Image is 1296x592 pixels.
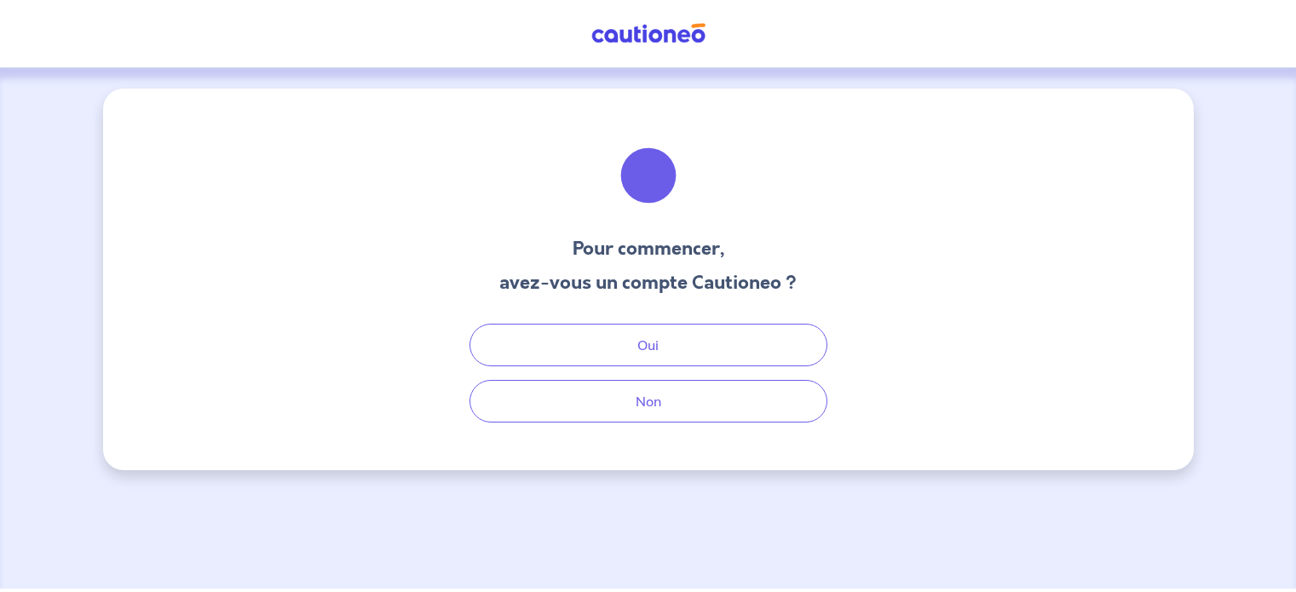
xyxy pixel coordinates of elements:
img: Cautioneo [585,23,712,44]
h3: Pour commencer, [499,235,797,262]
button: Oui [469,324,827,366]
h3: avez-vous un compte Cautioneo ? [499,269,797,296]
button: Non [469,380,827,422]
img: illu_welcome.svg [602,129,694,221]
